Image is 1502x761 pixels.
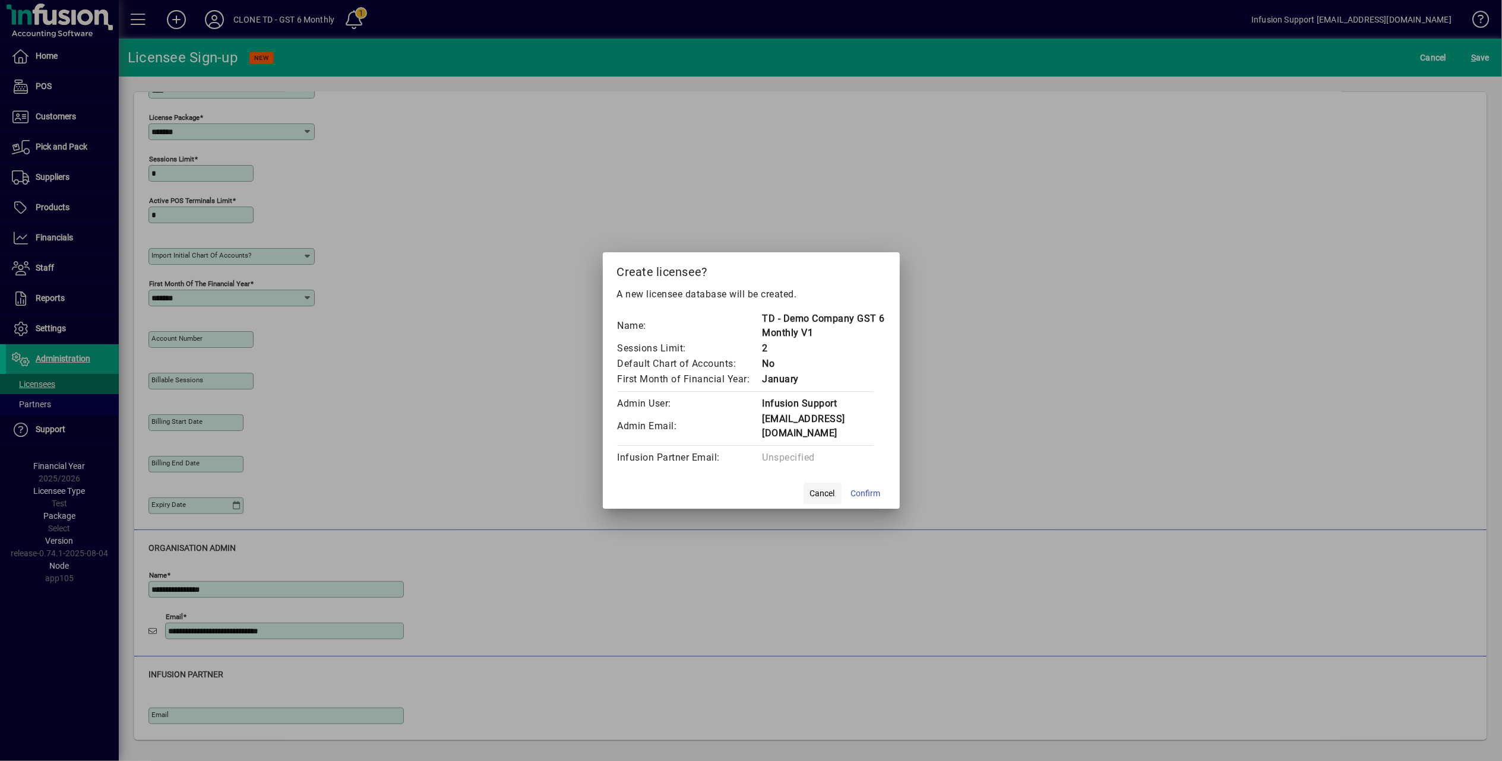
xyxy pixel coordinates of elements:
[846,483,886,504] button: Confirm
[617,356,762,372] td: Default Chart of Accounts:
[617,450,762,465] td: Infusion Partner Email:
[617,287,886,302] p: A new licensee database will be created.
[617,341,762,356] td: Sessions Limit:
[763,343,769,354] span: 2
[617,396,762,411] td: Admin User:
[603,252,900,287] h2: Create licensee?
[851,487,881,500] span: Confirm
[804,483,842,504] button: Cancel
[763,452,815,463] span: Unspecified
[617,311,762,341] td: Name:
[762,396,886,411] td: Infusion Support
[617,372,762,387] td: First Month of Financial Year:
[810,487,835,500] span: Cancel
[762,372,886,387] td: January
[617,411,762,441] td: Admin Email:
[762,356,886,372] td: No
[762,311,886,341] td: TD - Demo Company GST 6 Monthly V1
[762,411,886,441] td: [EMAIL_ADDRESS][DOMAIN_NAME]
